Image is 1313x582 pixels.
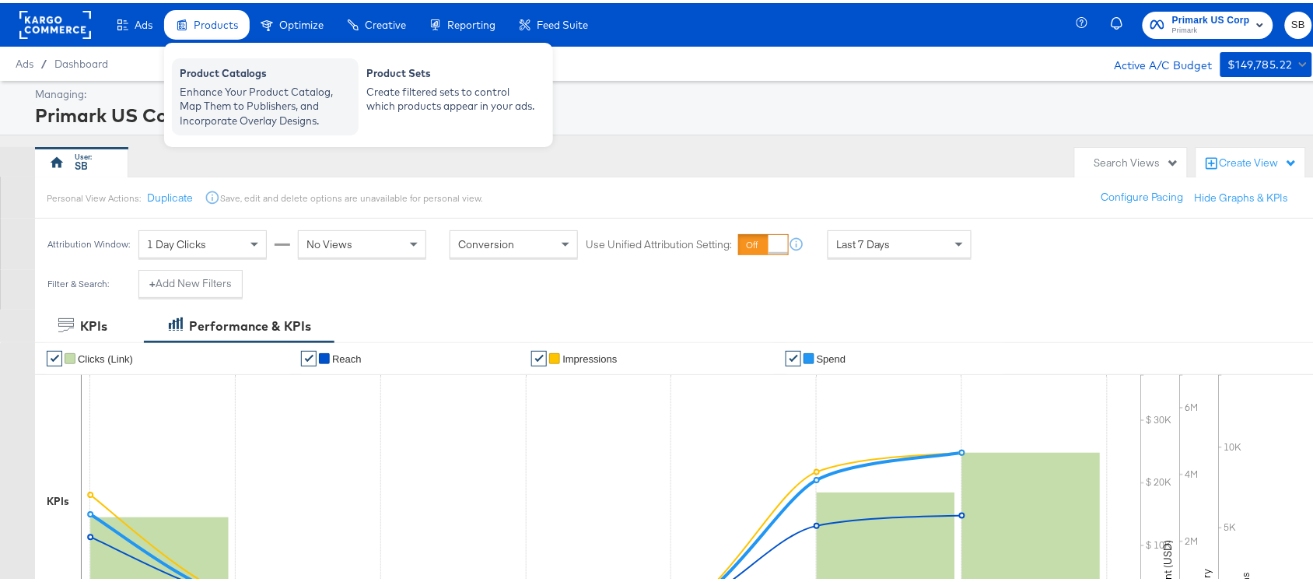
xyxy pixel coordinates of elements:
a: ✔ [531,348,547,363]
div: Search Views [1094,153,1179,167]
button: Hide Graphs & KPIs [1195,188,1289,202]
div: KPIs [80,314,107,332]
span: SB [1291,13,1306,31]
span: Feed Suite [537,16,588,28]
span: Creative [365,16,406,28]
button: $149,785.22 [1220,49,1312,74]
span: Ads [16,54,33,67]
span: / [33,54,54,67]
a: ✔ [786,348,801,363]
button: Configure Pacing [1091,181,1195,209]
a: Dashboard [54,54,108,67]
button: +Add New Filters [138,267,243,295]
span: Reporting [447,16,495,28]
span: Clicks (Link) [78,350,133,362]
span: Primark US Corp [1172,9,1250,26]
span: No Views [306,234,352,248]
div: Primark US Corp [35,99,1308,125]
div: SB [75,156,88,170]
span: Optimize [279,16,324,28]
div: Create View [1220,153,1297,168]
a: ✔ [47,348,62,363]
span: Primark [1172,22,1250,34]
div: Performance & KPIs [189,314,311,332]
label: Use Unified Attribution Setting: [586,234,732,249]
div: Filter & Search: [47,275,110,286]
button: Duplicate [147,188,193,202]
strong: + [149,273,156,288]
div: Save, edit and delete options are unavailable for personal view. [220,189,482,202]
div: Personal View Actions: [47,189,141,202]
button: SB [1285,9,1312,36]
div: Active A/C Budget [1098,49,1213,72]
span: Last 7 Days [836,234,891,248]
span: Reach [332,350,362,362]
span: Conversion [458,234,514,248]
div: Attribution Window: [47,236,131,247]
span: Impressions [562,350,617,362]
span: Products [194,16,238,28]
span: Ads [135,16,152,28]
span: 1 Day Clicks [147,234,206,248]
button: Primark US CorpPrimark [1143,9,1273,36]
div: KPIs [47,491,69,506]
span: Spend [817,350,846,362]
a: ✔ [301,348,317,363]
div: $149,785.22 [1228,52,1293,72]
div: Managing: [35,84,1308,99]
